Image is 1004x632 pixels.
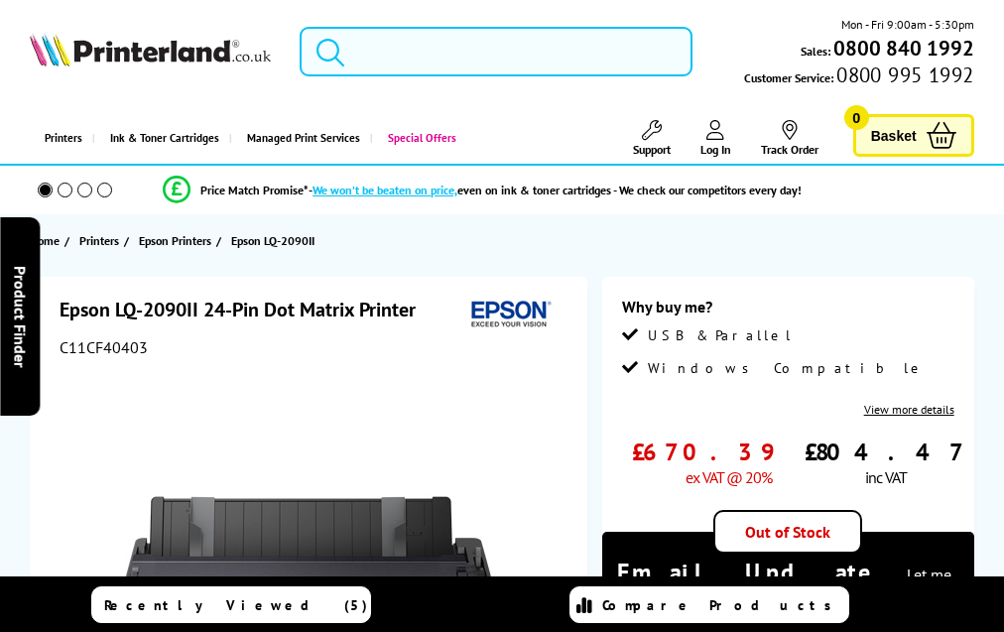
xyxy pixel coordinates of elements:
span: Printers [79,230,119,251]
span: Log In [700,142,731,157]
span: Customer Service: [744,65,973,87]
a: Track Order [761,120,818,157]
span: inc VAT [865,467,907,487]
a: Recently Viewed (5) [91,586,371,623]
div: Why buy me? [622,297,954,326]
a: Printers [79,230,124,251]
span: Epson Printers [139,230,211,251]
span: 0 [844,105,869,130]
a: Compare Products [569,586,849,623]
span: ex VAT @ 20% [686,467,772,487]
a: View more details [864,402,954,417]
a: Printerland Logo [30,33,270,70]
a: Log In [700,120,731,157]
div: - even on ink & toner cartridges - We check our competitors every day! [309,183,802,197]
span: Mon - Fri 9:00am - 5:30pm [841,15,974,34]
span: USB & Parallel [648,326,793,344]
span: Home [30,230,60,251]
span: Recently Viewed (5) [104,596,368,614]
a: Printers [30,113,92,164]
span: Windows Compatible [648,359,926,377]
a: Basket 0 [853,114,974,157]
span: Basket [871,122,917,149]
li: modal_Promise [10,173,954,207]
a: Managed Print Services [229,113,370,164]
div: Out of Stock [713,510,862,554]
img: Printerland Logo [30,33,270,66]
span: Product Finder [10,265,30,367]
span: We won’t be beaten on price, [313,183,457,197]
span: C11CF40403 [60,337,148,357]
a: Home [30,230,64,251]
span: Support [633,142,671,157]
a: 0800 840 1992 [830,39,974,58]
h1: Epson LQ-2090II 24-Pin Dot Matrix Printer [60,297,436,322]
span: £804.47 [805,437,967,467]
span: £670.39 [632,437,772,467]
a: Ink & Toner Cartridges [92,113,229,164]
span: Epson LQ-2090II [231,230,314,251]
div: Email Update [617,557,959,618]
span: Sales: [801,42,830,61]
a: Epson LQ-2090II [231,230,319,251]
a: Epson Printers [139,230,216,251]
span: Compare Products [602,596,842,614]
span: Ink & Toner Cartridges [110,113,219,164]
b: 0800 840 1992 [833,35,974,62]
a: Special Offers [370,113,466,164]
img: Epson [463,297,555,333]
a: Support [633,120,671,157]
span: 0800 995 1992 [833,65,973,84]
span: Price Match Promise* [200,183,309,197]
